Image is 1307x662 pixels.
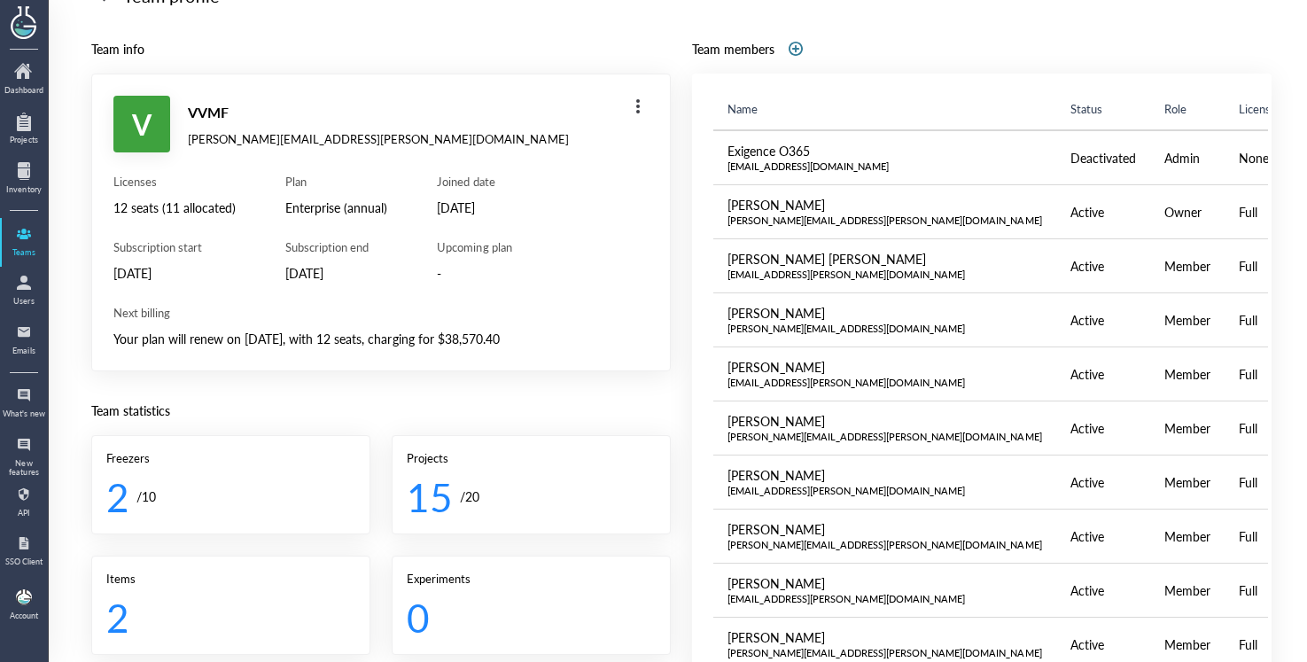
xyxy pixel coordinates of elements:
[1225,456,1291,510] td: Full
[2,381,46,427] a: What's new
[1150,456,1225,510] td: Member
[113,305,649,321] div: Next billing
[91,400,671,421] div: Team statistics
[1056,130,1150,185] td: Deactivated
[727,322,1042,336] div: [PERSON_NAME][EMAIL_ADDRESS][DOMAIN_NAME]
[727,412,1042,430] div: [PERSON_NAME]
[2,529,46,575] a: SSO Client
[1056,347,1150,401] td: Active
[1070,100,1102,117] span: Status
[727,100,758,117] span: Name
[1150,185,1225,239] td: Owner
[113,239,236,255] div: Subscription start
[188,101,569,124] div: VVMF
[727,358,1042,376] div: [PERSON_NAME]
[106,473,129,519] div: 2
[2,58,46,104] a: Dashboard
[727,574,1042,592] div: [PERSON_NAME]
[2,107,46,153] a: Projects
[1150,130,1225,185] td: Admin
[727,160,1042,174] div: [EMAIL_ADDRESS][DOMAIN_NAME]
[113,174,236,190] div: Licenses
[2,318,46,364] a: Emails
[2,220,46,266] a: Teams
[16,589,32,605] img: b9474ba4-a536-45cc-a50d-c6e2543a7ac2.jpeg
[188,131,569,147] div: [PERSON_NAME][EMAIL_ADDRESS][PERSON_NAME][DOMAIN_NAME]
[1225,293,1291,347] td: Full
[407,594,642,640] div: 0
[727,304,1042,322] div: [PERSON_NAME]
[113,328,649,349] div: Your plan will renew on [DATE], with 12 seats, charging for $38,570.40
[285,239,387,255] div: Subscription end
[727,592,1042,606] div: [EMAIL_ADDRESS][PERSON_NAME][DOMAIN_NAME]
[1056,564,1150,618] td: Active
[1164,100,1186,117] span: Role
[437,262,511,284] div: -
[113,197,236,218] div: 12 seats (11 allocated)
[727,250,1042,268] div: [PERSON_NAME] [PERSON_NAME]
[407,571,656,587] div: Experiments
[727,646,1042,660] div: [PERSON_NAME][EMAIL_ADDRESS][PERSON_NAME][DOMAIN_NAME]
[2,409,46,418] div: What's new
[727,376,1042,390] div: [EMAIL_ADDRESS][PERSON_NAME][DOMAIN_NAME]
[1225,510,1291,564] td: Full
[437,197,511,218] div: [DATE]
[10,611,38,620] div: Account
[1150,239,1225,293] td: Member
[1056,456,1150,510] td: Active
[1150,510,1225,564] td: Member
[727,196,1042,214] div: [PERSON_NAME]
[106,450,355,466] div: Freezers
[727,268,1042,282] div: [EMAIL_ADDRESS][PERSON_NAME][DOMAIN_NAME]
[132,96,152,152] span: V
[2,557,46,566] div: SSO Client
[1225,130,1291,185] td: None
[106,594,341,640] div: 2
[1225,564,1291,618] td: Full
[1239,100,1277,117] span: License
[2,297,46,306] div: Users
[437,239,511,255] div: Upcoming plan
[2,509,46,518] div: API
[407,473,453,519] div: 15
[727,466,1042,484] div: [PERSON_NAME]
[460,486,479,507] div: / 20
[106,571,355,587] div: Items
[2,157,46,203] a: Inventory
[727,430,1042,444] div: [PERSON_NAME][EMAIL_ADDRESS][PERSON_NAME][DOMAIN_NAME]
[285,197,387,218] div: Enterprise (annual)
[2,480,46,526] a: API
[2,459,46,478] div: New features
[437,174,511,190] div: Joined date
[1150,564,1225,618] td: Member
[1056,401,1150,456] td: Active
[727,520,1042,538] div: [PERSON_NAME]
[1150,347,1225,401] td: Member
[727,484,1042,498] div: [EMAIL_ADDRESS][PERSON_NAME][DOMAIN_NAME]
[407,450,656,466] div: Projects
[1056,293,1150,347] td: Active
[727,538,1042,552] div: [PERSON_NAME][EMAIL_ADDRESS][PERSON_NAME][DOMAIN_NAME]
[1225,401,1291,456] td: Full
[727,214,1042,228] div: [PERSON_NAME][EMAIL_ADDRESS][PERSON_NAME][DOMAIN_NAME]
[2,269,46,315] a: Users
[1225,347,1291,401] td: Full
[1150,401,1225,456] td: Member
[2,185,46,194] div: Inventory
[285,174,387,190] div: Plan
[1056,185,1150,239] td: Active
[113,262,236,284] div: [DATE]
[1056,239,1150,293] td: Active
[136,486,156,507] div: / 10
[692,39,774,58] div: Team members
[1150,293,1225,347] td: Member
[1056,510,1150,564] td: Active
[91,38,671,59] div: Team info
[1225,239,1291,293] td: Full
[2,431,46,477] a: New features
[1225,185,1291,239] td: Full
[2,86,46,95] div: Dashboard
[727,628,1042,646] div: [PERSON_NAME]
[2,248,46,257] div: Teams
[2,136,46,144] div: Projects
